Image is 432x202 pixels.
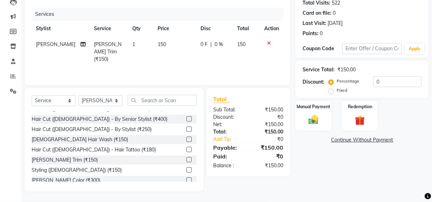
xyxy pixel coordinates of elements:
input: Search or Scan [128,95,197,106]
div: Styling ([DEMOGRAPHIC_DATA]) (₹150) [32,167,122,174]
div: Discount: [303,78,324,86]
div: Last Visit: [303,20,326,27]
th: Action [260,21,283,37]
div: Discount: [208,113,248,121]
span: 0 F [201,41,208,48]
div: 0 [320,30,323,37]
div: Services [32,8,288,21]
div: ₹150.00 [248,128,288,136]
th: Service [90,21,128,37]
div: Net: [208,121,248,128]
div: ₹150.00 [248,143,288,152]
div: Total: [208,128,248,136]
a: Continue Without Payment [297,136,427,144]
div: Sub Total: [208,106,248,113]
label: Manual Payment [297,104,330,110]
div: [PERSON_NAME] Trim (₹150) [32,156,98,164]
div: Coupon Code [303,45,342,52]
div: ₹0 [248,152,288,161]
div: ₹0 [248,113,288,121]
div: Card on file: [303,9,331,17]
th: Disc [196,21,233,37]
span: 150 [237,41,246,47]
a: Add Tip [208,136,255,143]
img: _cash.svg [305,114,322,126]
span: 150 [158,41,166,47]
div: Hair Cut ([DEMOGRAPHIC_DATA]) - By Senior Stylist (₹400) [32,116,167,123]
span: 0 % [215,41,223,48]
div: Service Total: [303,66,335,73]
div: ₹150.00 [248,121,288,128]
div: 0 [333,9,336,17]
th: Price [153,21,197,37]
img: _gift.svg [352,114,368,126]
span: Total [214,96,230,103]
div: [PERSON_NAME] Color (₹300) [32,177,100,184]
button: Apply [405,44,425,54]
div: ₹150.00 [248,162,288,169]
th: Stylist [32,21,90,37]
span: | [210,41,212,48]
th: Qty [128,21,153,37]
div: [DEMOGRAPHIC_DATA] Hair Wash (₹150) [32,136,128,143]
div: [DATE] [328,20,343,27]
input: Enter Offer / Coupon Code [342,43,402,54]
label: Fixed [337,87,347,93]
div: Hair Cut ([DEMOGRAPHIC_DATA]) - By Stylist (₹250) [32,126,152,133]
div: Payable: [208,143,248,152]
div: ₹150.00 [337,66,356,73]
div: Paid: [208,152,248,161]
label: Redemption [348,104,372,110]
label: Percentage [337,78,359,84]
div: Hair Cut ([DEMOGRAPHIC_DATA]) - Hair Tattoo (₹180) [32,146,156,154]
span: 1 [132,41,135,47]
div: ₹0 [255,136,288,143]
th: Total [233,21,260,37]
span: [PERSON_NAME] Trim (₹150) [94,41,121,62]
div: Balance : [208,162,248,169]
div: Points: [303,30,318,37]
span: [PERSON_NAME] [36,41,75,47]
div: ₹150.00 [248,106,288,113]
